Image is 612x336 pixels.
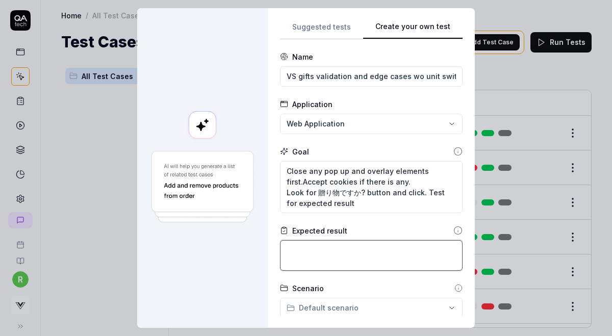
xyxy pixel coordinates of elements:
div: Scenario [292,283,324,294]
button: Web Application [280,114,463,134]
img: Generate a test using AI [149,149,256,224]
button: Default scenario [280,298,463,318]
div: Goal [292,146,309,157]
button: Suggested tests [280,21,363,39]
div: Application [292,99,333,110]
span: Web Application [287,118,345,129]
button: Create your own test [363,21,463,39]
div: Default scenario [287,302,359,313]
div: Name [292,51,313,62]
div: Expected result [292,225,347,236]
